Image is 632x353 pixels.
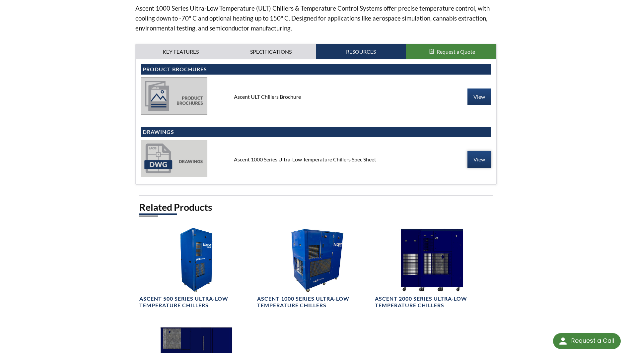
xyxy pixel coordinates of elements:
a: Ascent Chiller 500 Series Image 1Ascent 500 Series Ultra-Low Temperature Chillers [139,228,253,309]
img: round button [558,336,568,346]
a: View [467,151,491,168]
a: View [467,88,491,105]
span: Request a Quote [437,48,475,55]
div: Ascent ULT Chillers Brochure [229,93,404,100]
a: Ascent Chiller 1000 Series 1Ascent 1000 Series Ultra-Low Temperature Chillers [257,228,371,309]
div: Request a Call [571,333,614,348]
h4: Ascent 500 Series Ultra-Low Temperature Chillers [139,295,253,309]
a: Ascent Chiller 2000 Series 1Ascent 2000 Series Ultra-Low Temperature Chillers [375,228,489,309]
img: product_brochures-81b49242bb8394b31c113ade466a77c846893fb1009a796a1a03a1a1c57cbc37.jpg [141,77,207,114]
div: Request a Call [553,333,621,349]
button: Request a Quote [406,44,496,59]
h2: Related Products [139,201,493,213]
div: Ascent 1000 Series Ultra-Low Temperature Chillers Spec Sheet [229,156,404,163]
h4: Ascent 1000 Series Ultra-Low Temperature Chillers [257,295,371,309]
h4: Drawings [143,129,490,136]
a: Resources [316,44,406,59]
a: Key Features [136,44,226,59]
h4: Product Brochures [143,66,490,73]
img: drawings-dbc82c2fa099a12033583e1b2f5f2fc87839638bef2df456352de0ba3a5177af.jpg [141,140,207,177]
h4: Ascent 2000 Series Ultra-Low Temperature Chillers [375,295,489,309]
a: Specifications [226,44,316,59]
p: Ascent 1000 Series Ultra-Low Temperature (ULT) Chillers & Temperature Control Systems offer preci... [135,3,497,33]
